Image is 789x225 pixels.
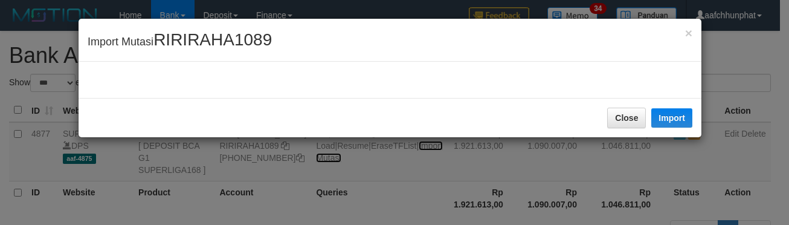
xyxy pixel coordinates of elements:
[685,26,692,40] span: ×
[651,108,692,128] button: Import
[607,108,646,128] button: Close
[88,36,272,48] span: Import Mutasi
[685,27,692,39] button: Close
[153,30,272,49] span: RIRIRAHA1089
